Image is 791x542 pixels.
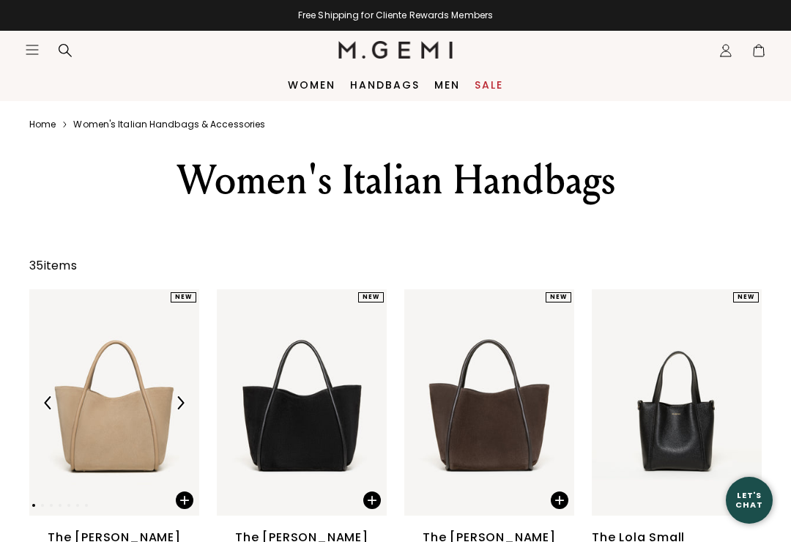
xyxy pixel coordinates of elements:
div: NEW [733,292,759,302]
img: The Ursula Tote [29,289,199,516]
div: NEW [358,292,384,302]
a: Home [29,119,56,130]
a: Sale [475,79,503,91]
a: Women's italian handbags & accessories [73,119,265,130]
img: Next Arrow [174,396,187,409]
a: Women [288,79,335,91]
div: NEW [546,292,571,302]
img: The Ursula Tote [217,289,387,516]
img: Previous Arrow [42,396,55,409]
img: The Ursula Tote [404,289,574,516]
div: 35 items [29,257,77,275]
button: Open site menu [25,42,40,57]
a: Men [434,79,460,91]
div: Women's Italian Handbags [124,154,667,207]
img: The Lola Small Convertible Tote [592,289,762,516]
a: Handbags [350,79,420,91]
img: M.Gemi [338,41,453,59]
div: NEW [171,292,196,302]
div: Let's Chat [726,491,773,509]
